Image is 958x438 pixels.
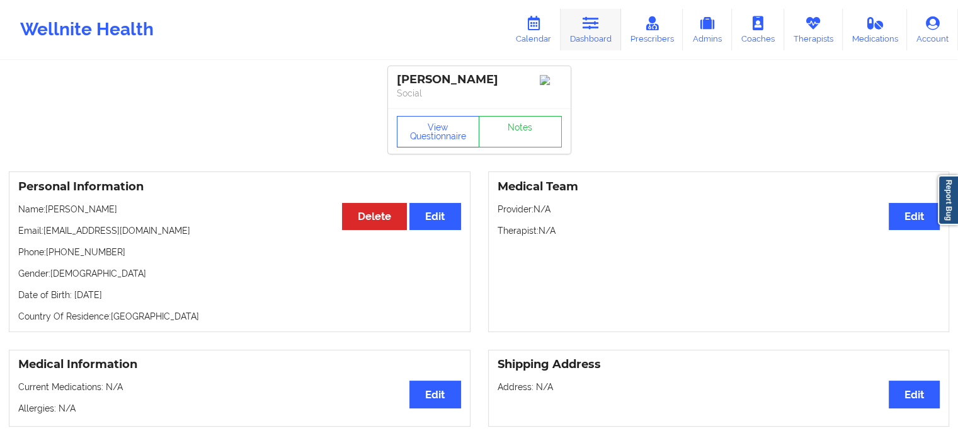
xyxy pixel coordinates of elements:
[397,87,562,100] p: Social
[843,9,908,50] a: Medications
[889,381,940,408] button: Edit
[561,9,621,50] a: Dashboard
[498,224,940,237] p: Therapist: N/A
[18,180,461,194] h3: Personal Information
[479,116,562,147] a: Notes
[409,203,460,230] button: Edit
[938,175,958,225] a: Report Bug
[18,381,461,393] p: Current Medications: N/A
[18,203,461,216] p: Name: [PERSON_NAME]
[397,72,562,87] div: [PERSON_NAME]
[18,224,461,237] p: Email: [EMAIL_ADDRESS][DOMAIN_NAME]
[342,203,407,230] button: Delete
[498,180,940,194] h3: Medical Team
[784,9,843,50] a: Therapists
[907,9,958,50] a: Account
[498,203,940,216] p: Provider: N/A
[18,267,461,280] p: Gender: [DEMOGRAPHIC_DATA]
[18,289,461,301] p: Date of Birth: [DATE]
[683,9,732,50] a: Admins
[889,203,940,230] button: Edit
[409,381,460,408] button: Edit
[732,9,784,50] a: Coaches
[18,402,461,415] p: Allergies: N/A
[540,75,562,85] img: Image%2Fplaceholer-image.png
[397,116,480,147] button: View Questionnaire
[621,9,683,50] a: Prescribers
[498,357,940,372] h3: Shipping Address
[18,246,461,258] p: Phone: [PHONE_NUMBER]
[18,357,461,372] h3: Medical Information
[498,381,940,393] p: Address: N/A
[18,310,461,323] p: Country Of Residence: [GEOGRAPHIC_DATA]
[506,9,561,50] a: Calendar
